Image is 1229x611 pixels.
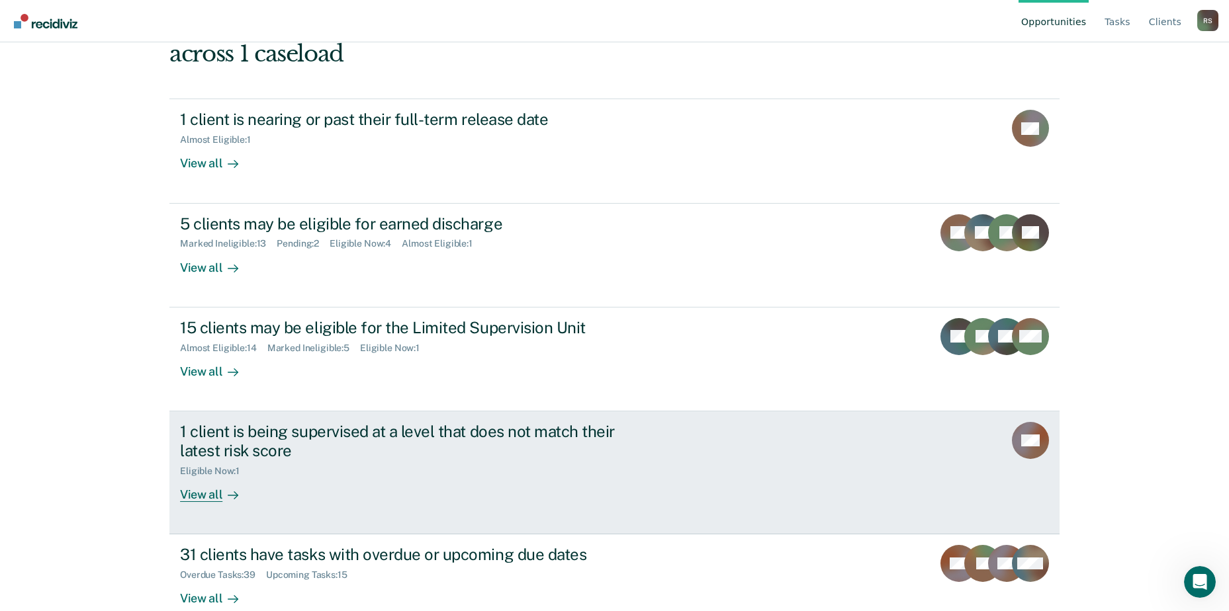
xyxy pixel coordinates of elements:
div: Pending : 2 [277,238,330,249]
div: 5 clients may be eligible for earned discharge [180,214,645,233]
div: 31 clients have tasks with overdue or upcoming due dates [180,545,645,564]
div: Upcoming Tasks : 15 [266,569,358,581]
div: R S [1197,10,1218,31]
a: 1 client is being supervised at a level that does not match their latest risk scoreEligible Now:1... [169,411,1060,534]
iframe: Intercom live chat [1184,566,1216,598]
div: Eligible Now : 4 [330,238,402,249]
img: Recidiviz [14,14,77,28]
a: 1 client is nearing or past their full-term release dateAlmost Eligible:1View all [169,99,1060,203]
div: Eligible Now : 1 [180,466,250,477]
div: Hi, [PERSON_NAME]. We’ve found some outstanding items across 1 caseload [169,13,882,67]
div: Overdue Tasks : 39 [180,569,266,581]
div: 1 client is nearing or past their full-term release date [180,110,645,129]
div: 15 clients may be eligible for the Limited Supervision Unit [180,318,645,337]
div: Almost Eligible : 14 [180,343,267,354]
div: Almost Eligible : 1 [402,238,483,249]
div: Marked Ineligible : 13 [180,238,277,249]
div: Marked Ineligible : 5 [267,343,360,354]
div: View all [180,581,254,606]
div: Eligible Now : 1 [360,343,430,354]
div: View all [180,249,254,275]
div: Almost Eligible : 1 [180,134,261,145]
div: View all [180,145,254,171]
div: View all [180,476,254,502]
button: Profile dropdown button [1197,10,1218,31]
a: 15 clients may be eligible for the Limited Supervision UnitAlmost Eligible:14Marked Ineligible:5E... [169,307,1060,411]
div: View all [180,353,254,379]
a: 5 clients may be eligible for earned dischargeMarked Ineligible:13Pending:2Eligible Now:4Almost E... [169,204,1060,307]
div: 1 client is being supervised at a level that does not match their latest risk score [180,422,645,460]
